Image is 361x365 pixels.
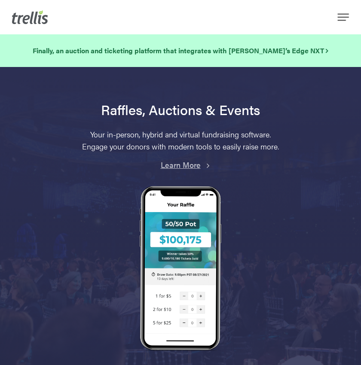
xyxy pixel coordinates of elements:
strong: Finally, an auction and ticketing platform that integrates with [PERSON_NAME]’s Edge NXT [33,46,328,55]
img: Trellis Raffles, Auctions and Event Fundraising [140,186,221,352]
a: Finally, an auction and ticketing platform that integrates with [PERSON_NAME]’s Edge NXT [33,45,328,56]
p: Your in-person, hybrid and virtual fundraising software. Engage your donors with modern tools to ... [77,128,284,152]
a: Navigation Menu [340,13,349,21]
a: Learn More [161,159,201,170]
h1: Raffles, Auctions & Events [21,101,340,118]
img: Trellis [12,10,48,24]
